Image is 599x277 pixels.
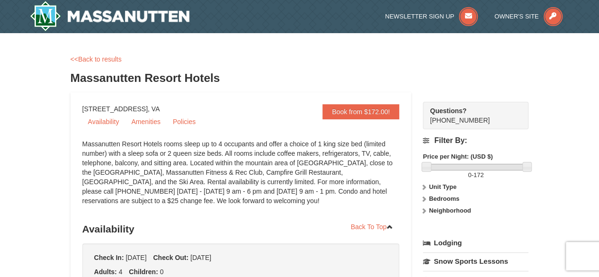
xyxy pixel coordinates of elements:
span: 0 [160,268,164,276]
span: [DATE] [125,254,146,261]
img: Massanutten Resort Logo [30,1,190,31]
h3: Availability [82,220,400,239]
a: Availability [82,115,125,129]
span: 4 [119,268,123,276]
strong: Adults: [94,268,117,276]
strong: Questions? [430,107,466,115]
a: Newsletter Sign Up [385,13,478,20]
a: Lodging [423,234,528,251]
strong: Neighborhood [429,207,471,214]
strong: Check In: [94,254,124,261]
a: Massanutten Resort [30,1,190,31]
label: - [423,170,528,180]
strong: Children: [129,268,158,276]
span: [PHONE_NUMBER] [430,106,511,124]
span: 172 [474,171,484,179]
span: [DATE] [190,254,211,261]
span: Owner's Site [494,13,539,20]
a: Owner's Site [494,13,563,20]
strong: Bedrooms [429,195,459,202]
h4: Filter By: [423,136,528,145]
a: Amenities [125,115,166,129]
strong: Price per Night: (USD $) [423,153,492,160]
div: Massanutten Resort Hotels rooms sleep up to 4 occupants and offer a choice of 1 king size bed (li... [82,139,400,215]
a: Book from $172.00! [322,104,399,119]
h3: Massanutten Resort Hotels [71,69,529,88]
span: Newsletter Sign Up [385,13,454,20]
a: Snow Sports Lessons [423,252,528,270]
span: 0 [468,171,471,179]
strong: Check Out: [153,254,188,261]
strong: Unit Type [429,183,456,190]
a: Back To Top [345,220,400,234]
a: Policies [167,115,201,129]
a: <<Back to results [71,55,122,63]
